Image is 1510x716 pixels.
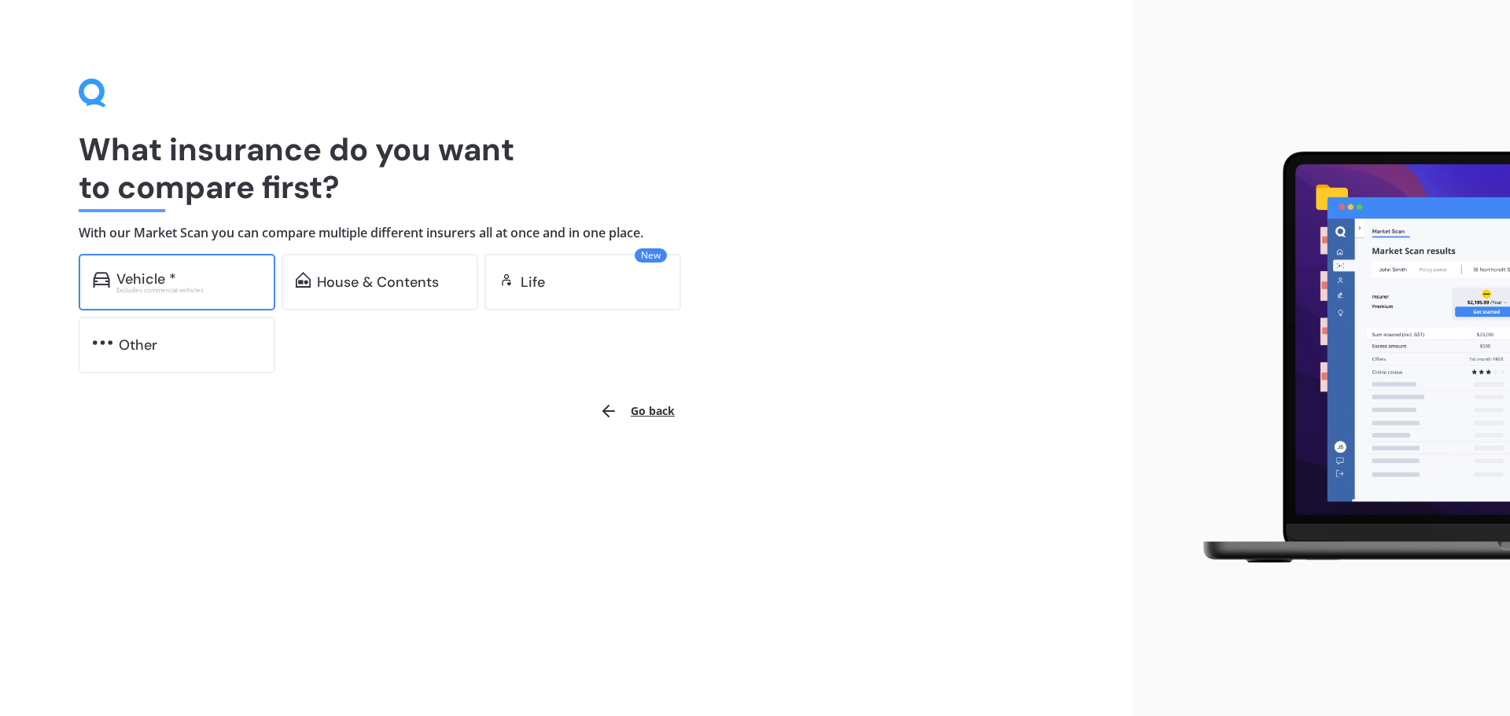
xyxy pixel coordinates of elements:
[590,392,684,430] button: Go back
[119,337,157,353] div: Other
[79,130,1054,206] h1: What insurance do you want to compare first?
[93,335,112,351] img: other.81dba5aafe580aa69f38.svg
[1180,142,1510,575] img: laptop.webp
[296,272,311,288] img: home-and-contents.b802091223b8502ef2dd.svg
[116,271,176,287] div: Vehicle *
[116,287,261,293] div: Excludes commercial vehicles
[521,274,545,290] div: Life
[317,274,439,290] div: House & Contents
[93,272,110,288] img: car.f15378c7a67c060ca3f3.svg
[499,272,514,288] img: life.f720d6a2d7cdcd3ad642.svg
[635,248,667,263] span: New
[79,225,1054,241] h4: With our Market Scan you can compare multiple different insurers all at once and in one place.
